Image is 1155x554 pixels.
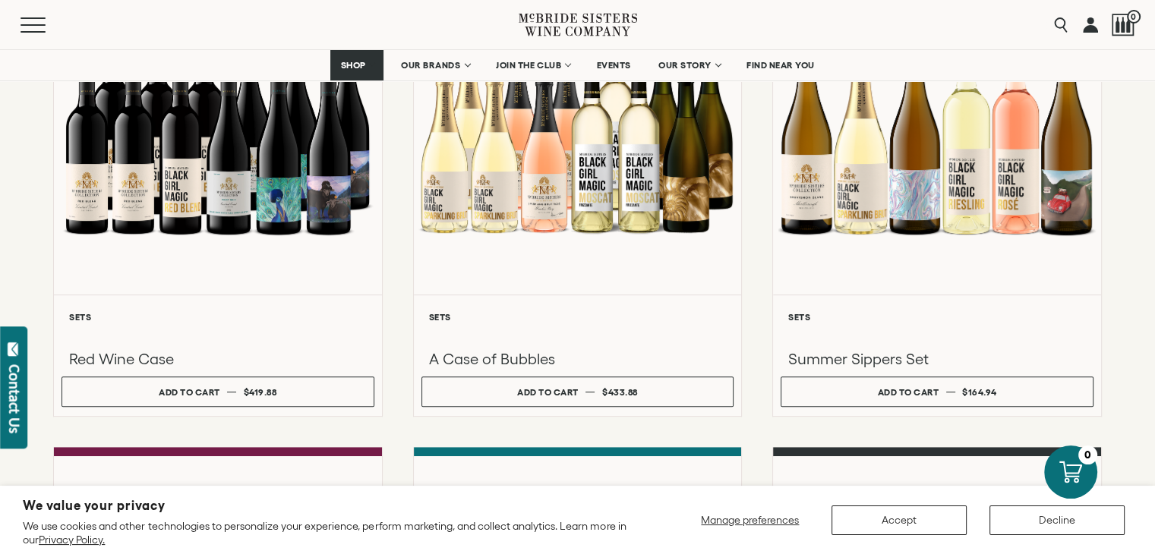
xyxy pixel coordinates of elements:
div: Add to cart [159,381,220,403]
button: Add to cart $419.88 [62,376,374,407]
span: JOIN THE CLUB [496,60,561,71]
div: Contact Us [7,364,22,433]
span: $433.88 [602,387,638,397]
a: FIND NEAR YOU [737,50,825,80]
a: SHOP [330,50,383,80]
h6: Sets [429,312,727,322]
span: EVENTS [597,60,631,71]
span: 0 [1127,10,1141,24]
button: Add to cart $164.94 [781,376,1093,407]
h3: Summer Sippers Set [788,349,1086,369]
h3: A Case of Bubbles [429,349,727,369]
h6: Sets [788,312,1086,322]
a: OUR STORY [649,50,730,80]
div: Add to cart [878,381,939,403]
a: Privacy Policy. [39,534,105,546]
span: OUR STORY [658,60,712,71]
span: $419.88 [244,387,277,397]
span: Manage preferences [701,514,799,526]
button: Manage preferences [692,505,809,535]
div: Add to cart [517,381,579,403]
button: Accept [832,505,967,535]
p: We use cookies and other technologies to personalize your experience, perform marketing, and coll... [23,519,636,546]
h2: We value your privacy [23,499,636,512]
a: EVENTS [587,50,641,80]
a: OUR BRANDS [391,50,478,80]
span: OUR BRANDS [401,60,460,71]
button: Add to cart $433.88 [421,376,734,407]
span: FIND NEAR YOU [746,60,815,71]
span: $164.94 [962,387,997,397]
h6: Sets [69,312,367,322]
h3: Red Wine Case [69,349,367,369]
span: SHOP [340,60,366,71]
a: JOIN THE CLUB [486,50,579,80]
button: Mobile Menu Trigger [21,17,75,33]
div: 0 [1078,445,1097,464]
button: Decline [989,505,1125,535]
